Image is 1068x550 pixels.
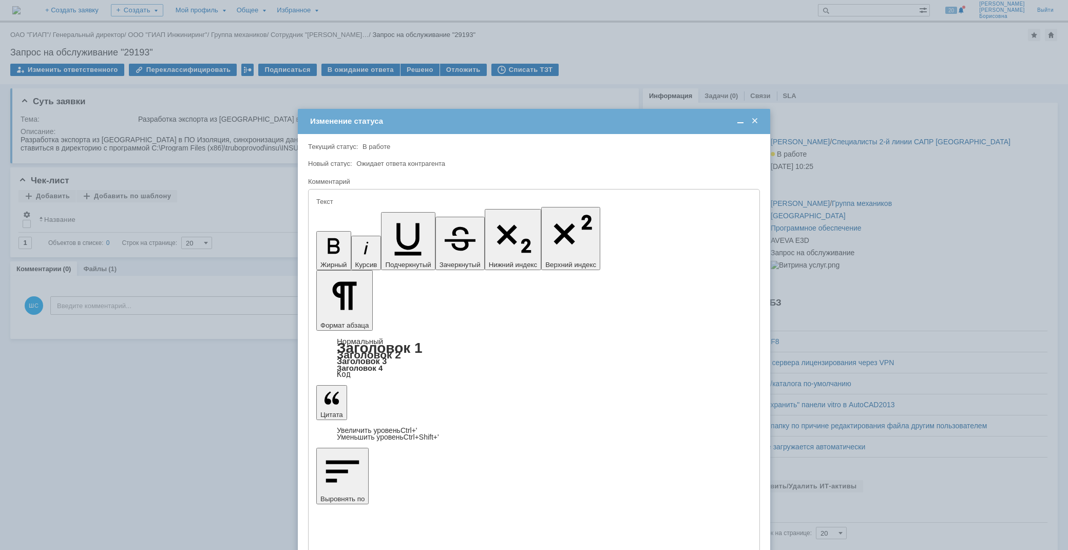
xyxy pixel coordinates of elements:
[355,261,377,269] span: Курсив
[310,117,760,126] div: Изменение статуса
[337,370,351,379] a: Код
[308,143,358,150] label: Текущий статус:
[363,143,390,150] span: В работе
[308,177,758,187] div: Комментарий
[320,261,347,269] span: Жирный
[381,212,435,270] button: Подчеркнутый
[308,160,352,167] label: Новый статус:
[337,340,423,356] a: Заголовок 1
[545,261,596,269] span: Верхний индекс
[485,209,542,270] button: Нижний индекс
[316,338,752,378] div: Формат абзаца
[337,337,383,346] a: Нормальный
[435,217,485,270] button: Зачеркнутый
[316,198,750,205] div: Текст
[440,261,481,269] span: Зачеркнутый
[337,349,401,361] a: Заголовок 2
[404,433,439,441] span: Ctrl+Shift+'
[320,495,365,503] span: Выровнять по
[400,426,417,434] span: Ctrl+'
[735,117,746,126] span: Свернуть (Ctrl + M)
[316,427,752,441] div: Цитата
[541,207,600,270] button: Верхний индекс
[750,117,760,126] span: Закрыть
[320,411,343,419] span: Цитата
[316,385,347,420] button: Цитата
[316,448,369,504] button: Выровнять по
[489,261,538,269] span: Нижний индекс
[337,433,439,441] a: Decrease
[316,231,351,270] button: Жирный
[356,160,445,167] span: Ожидает ответа контрагента
[337,356,387,366] a: Заголовок 3
[316,270,373,331] button: Формат абзаца
[385,261,431,269] span: Подчеркнутый
[337,364,383,372] a: Заголовок 4
[337,426,417,434] a: Increase
[351,236,382,270] button: Курсив
[320,321,369,329] span: Формат абзаца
